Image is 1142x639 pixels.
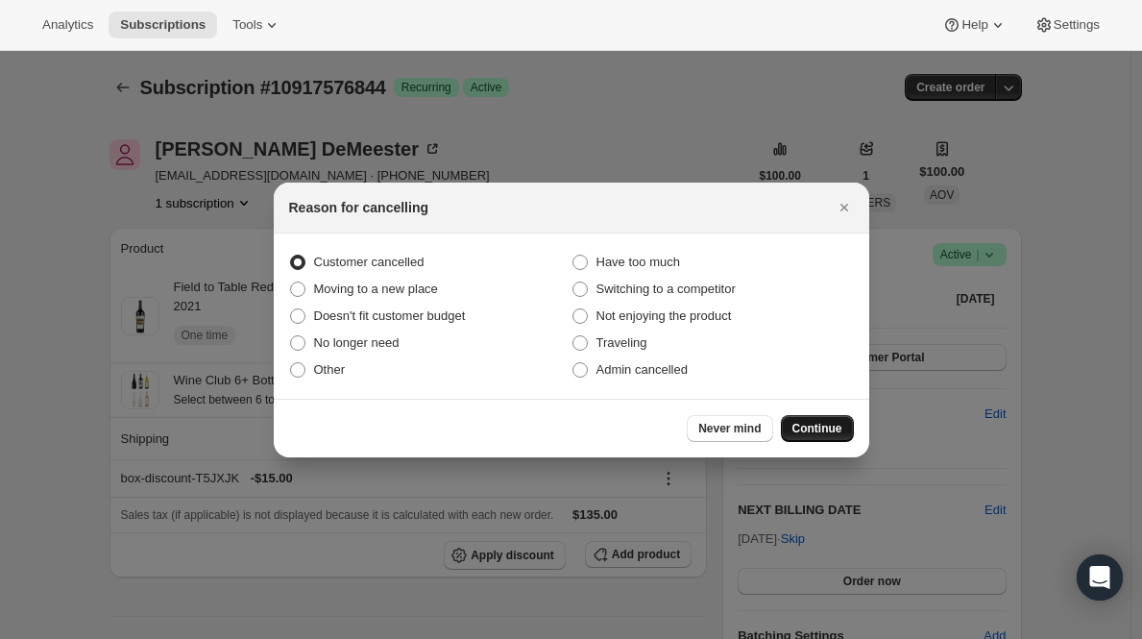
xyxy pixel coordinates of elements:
[831,194,858,221] button: Close
[596,335,647,350] span: Traveling
[687,415,772,442] button: Never mind
[314,255,425,269] span: Customer cancelled
[961,17,987,33] span: Help
[109,12,217,38] button: Subscriptions
[596,362,688,377] span: Admin cancelled
[31,12,105,38] button: Analytics
[221,12,293,38] button: Tools
[792,421,842,436] span: Continue
[314,282,438,296] span: Moving to a new place
[1054,17,1100,33] span: Settings
[120,17,206,33] span: Subscriptions
[931,12,1018,38] button: Help
[1023,12,1111,38] button: Settings
[289,198,428,217] h2: Reason for cancelling
[314,335,400,350] span: No longer need
[232,17,262,33] span: Tools
[698,421,761,436] span: Never mind
[596,308,732,323] span: Not enjoying the product
[314,308,466,323] span: Doesn't fit customer budget
[596,282,736,296] span: Switching to a competitor
[42,17,93,33] span: Analytics
[314,362,346,377] span: Other
[781,415,854,442] button: Continue
[596,255,680,269] span: Have too much
[1077,554,1123,601] div: Open Intercom Messenger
